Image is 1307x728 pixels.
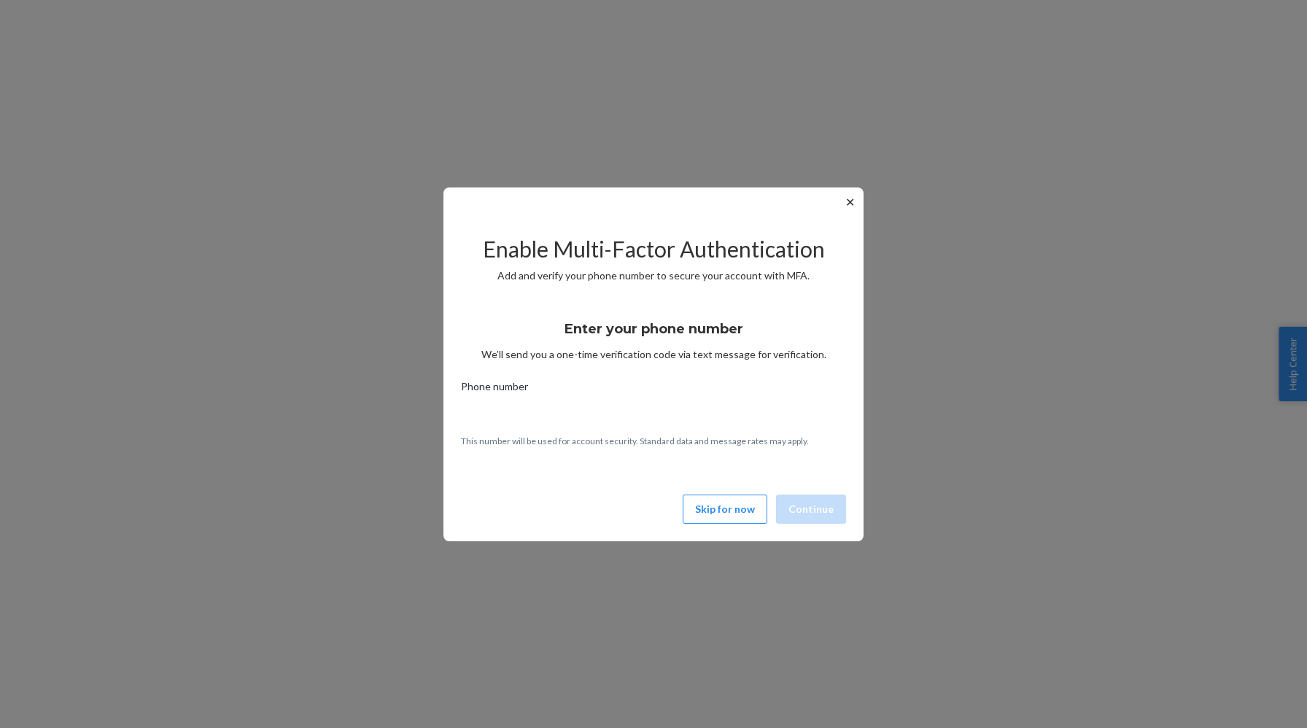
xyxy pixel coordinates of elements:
[461,435,846,447] p: This number will be used for account security. Standard data and message rates may apply.
[461,379,528,400] span: Phone number
[842,193,858,211] button: ✕
[683,495,767,524] button: Skip for now
[776,495,846,524] button: Continue
[461,308,846,362] div: We’ll send you a one-time verification code via text message for verification.
[565,320,743,338] h3: Enter your phone number
[461,237,846,261] h2: Enable Multi-Factor Authentication
[461,268,846,283] p: Add and verify your phone number to secure your account with MFA.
